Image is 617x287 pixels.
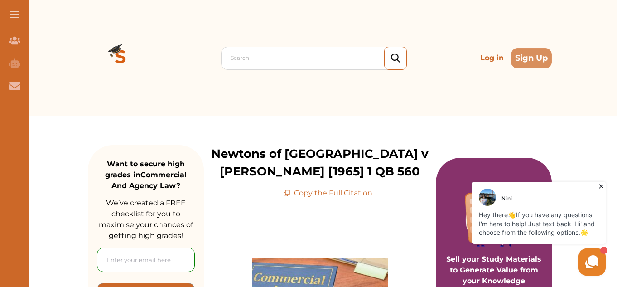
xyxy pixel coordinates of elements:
[400,180,608,278] iframe: HelpCrunch
[477,49,507,67] p: Log in
[97,248,195,272] input: Enter your email here
[204,145,436,180] p: Newtons of [GEOGRAPHIC_DATA] v [PERSON_NAME] [1965] 1 QB 560
[99,199,193,240] span: We’ve created a FREE checklist for you to maximise your chances of getting high grades!
[283,188,372,199] p: Copy the Full Citation
[391,54,400,63] img: search_icon
[88,25,153,91] img: Logo
[105,160,187,190] strong: Want to secure high grades in Commercial And Agency Law ?
[511,48,552,68] button: Sign Up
